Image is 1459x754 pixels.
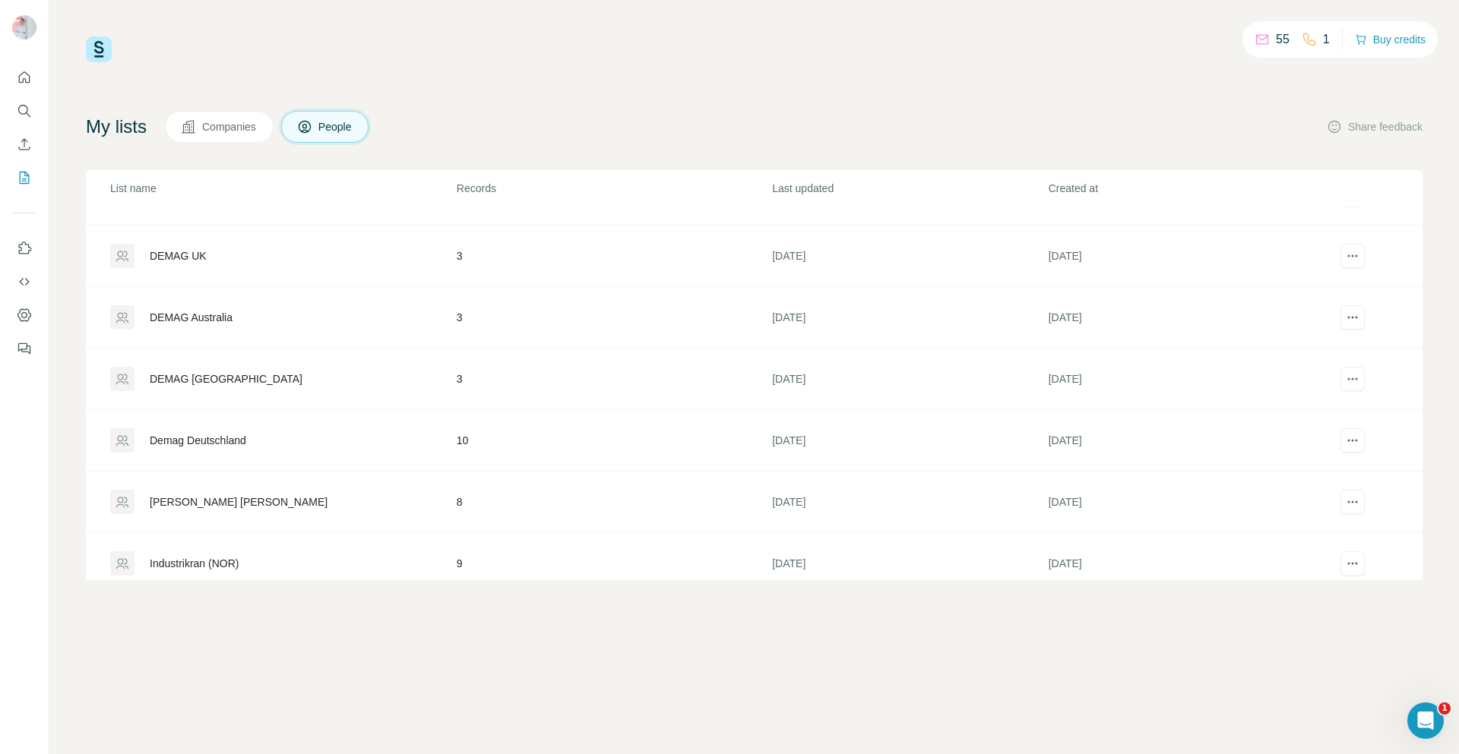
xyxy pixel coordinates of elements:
[12,15,36,39] img: Avatar
[771,410,1047,472] td: [DATE]
[12,268,36,295] button: Use Surfe API
[12,301,36,329] button: Dashboard
[1048,226,1324,287] td: [DATE]
[150,248,207,263] div: DEMAG UK
[86,115,147,139] h4: My lists
[150,310,233,325] div: DEMAG Australia
[1276,30,1290,49] p: 55
[110,181,455,196] p: List name
[771,472,1047,533] td: [DATE]
[1048,349,1324,410] td: [DATE]
[1340,244,1365,268] button: actions
[1048,533,1324,595] td: [DATE]
[202,119,258,134] span: Companies
[12,97,36,125] button: Search
[12,235,36,262] button: Use Surfe on LinkedIn
[771,533,1047,595] td: [DATE]
[1407,702,1444,739] iframe: Intercom live chat
[771,349,1047,410] td: [DATE]
[12,64,36,91] button: Quick start
[456,472,771,533] td: 8
[12,131,36,158] button: Enrich CSV
[150,433,246,448] div: Demag Deutschland
[456,226,771,287] td: 3
[1048,287,1324,349] td: [DATE]
[1340,551,1365,576] button: actions
[1048,410,1324,472] td: [DATE]
[150,371,302,386] div: DEMAG [GEOGRAPHIC_DATA]
[772,181,1046,196] p: Last updated
[456,287,771,349] td: 3
[456,410,771,472] td: 10
[771,287,1047,349] td: [DATE]
[1340,305,1365,330] button: actions
[318,119,353,134] span: People
[1323,30,1330,49] p: 1
[771,226,1047,287] td: [DATE]
[150,494,328,510] div: [PERSON_NAME] [PERSON_NAME]
[1438,702,1451,715] span: 1
[456,349,771,410] td: 3
[12,335,36,362] button: Feedback
[12,164,36,191] button: My lists
[150,556,239,571] div: Industrikran (NOR)
[1340,428,1365,453] button: actions
[1049,181,1323,196] p: Created at
[456,533,771,595] td: 9
[1327,119,1423,134] button: Share feedback
[1340,490,1365,514] button: actions
[86,36,112,62] img: Surfe Logo
[1340,367,1365,391] button: actions
[1048,472,1324,533] td: [DATE]
[457,181,771,196] p: Records
[1355,29,1426,50] button: Buy credits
